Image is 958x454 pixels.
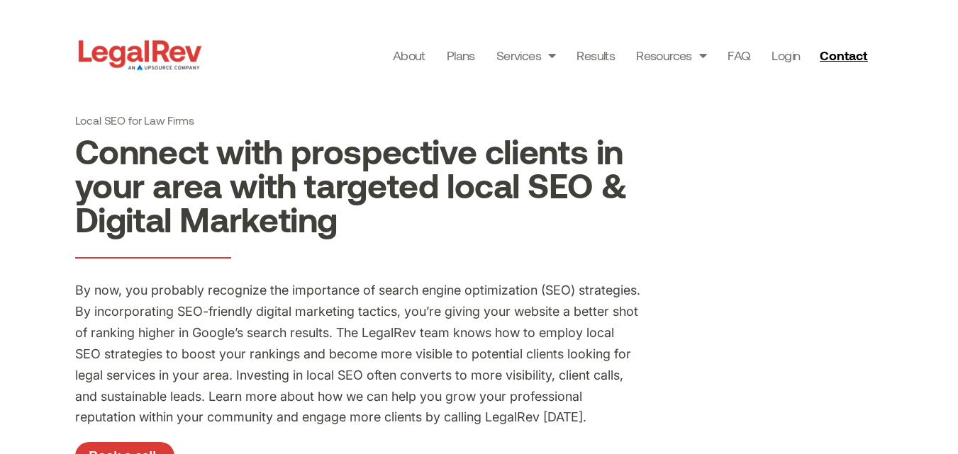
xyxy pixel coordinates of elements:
[447,45,475,65] a: Plans
[75,113,642,127] h1: Local SEO for Law Firms
[820,49,867,62] span: Contact
[75,280,642,428] p: By now, you probably recognize the importance of search engine optimization (SEO) strategies. By ...
[393,45,801,65] nav: Menu
[772,45,800,65] a: Login
[393,45,425,65] a: About
[728,45,750,65] a: FAQ
[814,44,876,67] a: Contact
[75,134,642,236] h2: Connect with prospective clients in your area with targeted local SEO & Digital Marketing
[577,45,615,65] a: Results
[636,45,706,65] a: Resources
[496,45,556,65] a: Services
